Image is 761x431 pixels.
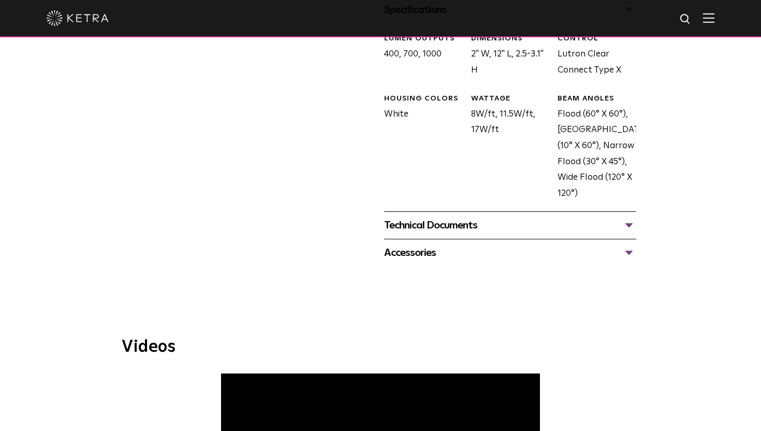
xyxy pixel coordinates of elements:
div: WATTAGE [471,94,550,104]
h3: Videos [122,339,639,355]
img: ketra-logo-2019-white [47,10,109,26]
div: 400, 700, 1000 [376,34,463,78]
div: LUMEN OUTPUTS [384,34,463,44]
div: Technical Documents [384,217,636,234]
div: Flood (60° X 60°), [GEOGRAPHIC_DATA] (10° X 60°), Narrow Flood (30° X 45°), Wide Flood (120° X 120°) [550,94,636,202]
div: BEAM ANGLES [558,94,636,104]
div: 2" W, 12" L, 2.5-3.1" H [463,34,550,78]
div: White [376,94,463,202]
div: Accessories [384,245,636,261]
div: 8W/ft, 11.5W/ft, 17W/ft [463,94,550,202]
img: search icon [679,13,692,26]
div: CONTROL [558,34,636,44]
img: Hamburger%20Nav.svg [703,13,714,23]
div: DIMENSIONS [471,34,550,44]
div: Lutron Clear Connect Type X [550,34,636,78]
div: HOUSING COLORS [384,94,463,104]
